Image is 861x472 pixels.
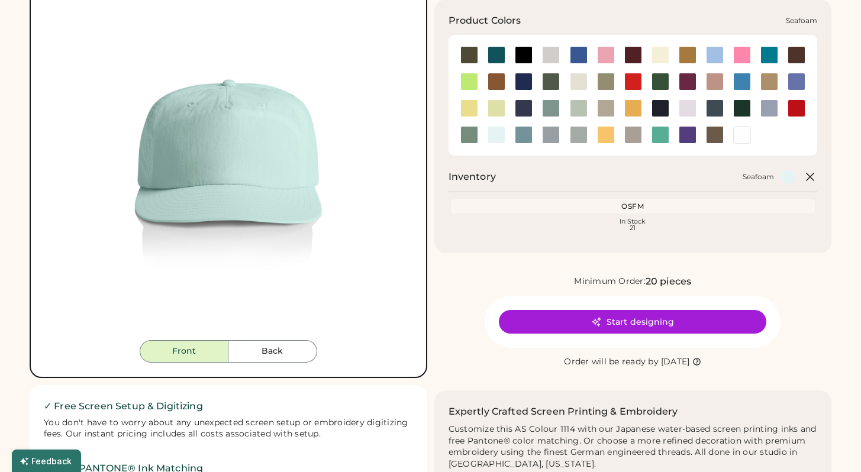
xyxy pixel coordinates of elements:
h2: ✓ Free Screen Setup & Digitizing [44,399,413,413]
div: OSFM [453,202,813,211]
button: Front [140,340,228,363]
button: Start designing [499,310,766,334]
h3: Product Colors [449,14,521,28]
div: Minimum Order: [574,276,646,287]
div: [DATE] [661,356,690,368]
h2: Expertly Crafted Screen Printing & Embroidery [449,405,678,419]
div: Seafoam [786,16,817,25]
div: In Stock 21 [453,218,813,231]
div: Order will be ready by [564,356,659,368]
div: Customize this AS Colour 1114 with our Japanese water-based screen printing inks and free Pantone... [449,423,818,471]
button: Back [228,340,317,363]
div: 20 pieces [646,274,691,289]
div: You don't have to worry about any unexpected screen setup or embroidery digitizing fees. Our inst... [44,417,413,441]
h2: Inventory [449,170,496,184]
div: Seafoam [743,172,774,182]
